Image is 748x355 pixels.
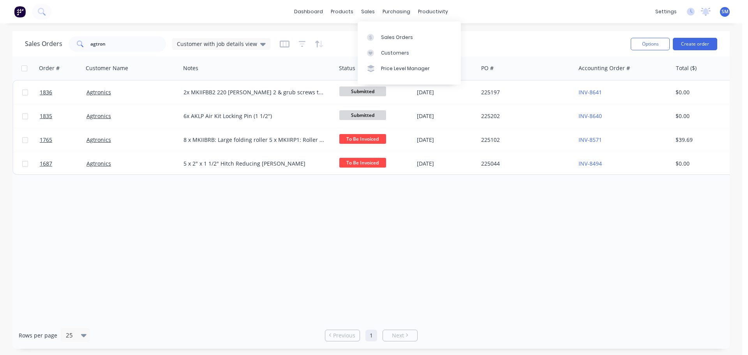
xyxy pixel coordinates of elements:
a: Agtronics [86,112,111,120]
a: Sales Orders [358,29,461,45]
div: Notes [183,64,198,72]
div: Price Level Manager [381,65,430,72]
div: productivity [414,6,452,18]
a: Agtronics [86,88,111,96]
a: Customers [358,45,461,61]
div: 225044 [481,160,568,168]
div: [DATE] [417,136,475,144]
div: 225197 [481,88,568,96]
a: Agtronics [86,160,111,167]
div: products [327,6,357,18]
div: 8 x MKIIBRB: Large folding roller 5 x MKIIRP1: Roller pin (Clevis Pin) [183,136,325,144]
div: 2x MKIIFBB2 220 [PERSON_NAME] 2 & grub screws to suit [183,88,325,96]
div: $0.00 [676,160,722,168]
span: Next [392,332,404,339]
button: Options [631,38,670,50]
div: [DATE] [417,112,475,120]
a: Page 1 is your current page [365,330,377,341]
span: To Be Invoiced [339,158,386,168]
div: Accounting Order # [579,64,630,72]
div: Order # [39,64,60,72]
div: 6x AKLP Air Kit Locking Pin (1 1/2'') [183,112,325,120]
div: settings [651,6,681,18]
h1: Sales Orders [25,40,62,48]
a: INV-8641 [579,88,602,96]
input: Search... [90,36,166,52]
div: 225102 [481,136,568,144]
a: Previous page [325,332,360,339]
div: Status [339,64,355,72]
div: $0.00 [676,112,722,120]
span: 1687 [40,160,52,168]
a: Next page [383,332,417,339]
span: Submitted [339,87,386,96]
a: 1835 [40,104,86,128]
span: Previous [333,332,355,339]
div: Customers [381,49,409,57]
div: sales [357,6,379,18]
ul: Pagination [322,330,421,341]
button: Create order [673,38,717,50]
span: Rows per page [19,332,57,339]
div: Total ($) [676,64,697,72]
div: 5 x 2" x 1 1/2" Hitch Reducing [PERSON_NAME] [183,160,325,168]
div: PO # [481,64,494,72]
div: 225202 [481,112,568,120]
div: [DATE] [417,160,475,168]
a: Agtronics [86,136,111,143]
a: INV-8640 [579,112,602,120]
a: 1687 [40,152,86,175]
a: 1765 [40,128,86,152]
img: Factory [14,6,26,18]
span: To Be Invoiced [339,134,386,144]
a: dashboard [290,6,327,18]
span: 1835 [40,112,52,120]
a: 1836 [40,81,86,104]
div: Sales Orders [381,34,413,41]
a: INV-8571 [579,136,602,143]
div: purchasing [379,6,414,18]
span: Submitted [339,110,386,120]
span: 1836 [40,88,52,96]
div: $0.00 [676,88,722,96]
div: $39.69 [676,136,722,144]
a: INV-8494 [579,160,602,167]
span: Customer with job details view [177,40,257,48]
a: Price Level Manager [358,61,461,76]
span: SM [722,8,729,15]
div: [DATE] [417,88,475,96]
div: Customer Name [86,64,128,72]
span: 1765 [40,136,52,144]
